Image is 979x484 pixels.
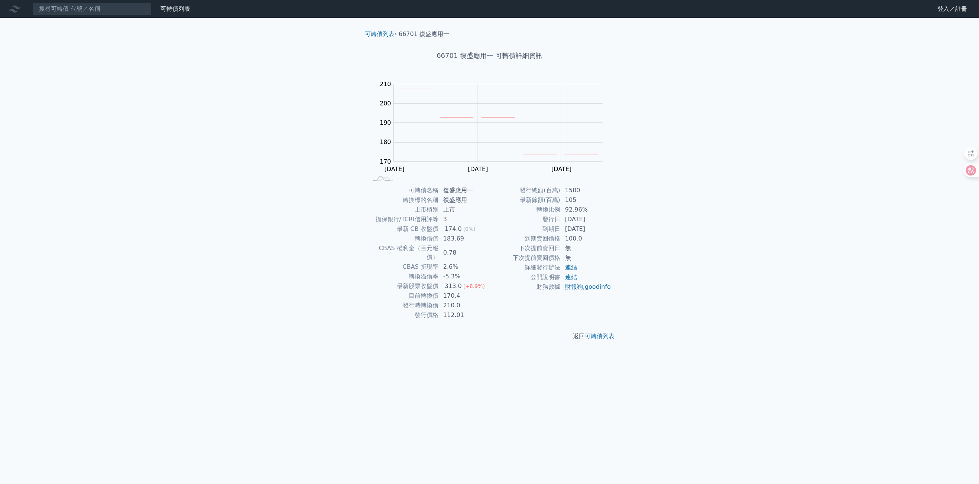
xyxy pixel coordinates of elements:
tspan: 210 [380,81,391,88]
div: 174.0 [443,225,463,233]
tspan: [DATE] [468,166,488,173]
td: -5.3% [439,272,490,281]
td: 可轉債名稱 [368,186,439,195]
td: 擔保銀行/TCRI信用評等 [368,215,439,224]
a: 可轉債列表 [161,5,190,12]
td: 轉換價值 [368,234,439,243]
td: CBAS 折現率 [368,262,439,272]
td: 下次提前賣回價格 [490,253,561,263]
td: 183.69 [439,234,490,243]
input: 搜尋可轉債 代號／名稱 [33,3,152,15]
td: 復盛應用 [439,195,490,205]
a: 連結 [565,264,577,271]
td: 目前轉換價 [368,291,439,301]
td: [DATE] [561,224,612,234]
td: 詳細發行辦法 [490,263,561,272]
td: 轉換比例 [490,205,561,215]
td: 轉換標的名稱 [368,195,439,205]
td: 1500 [561,186,612,195]
td: 發行時轉換價 [368,301,439,310]
tspan: 190 [380,119,391,126]
g: Chart [376,81,614,173]
td: [DATE] [561,215,612,224]
tspan: 170 [380,158,391,165]
td: 0.78 [439,243,490,262]
a: 登入／註冊 [931,3,973,15]
td: 最新 CB 收盤價 [368,224,439,234]
td: 復盛應用一 [439,186,490,195]
td: 無 [561,243,612,253]
p: 返回 [359,332,620,341]
td: 112.01 [439,310,490,320]
tspan: 200 [380,100,391,107]
td: 公開說明書 [490,272,561,282]
a: goodinfo [585,283,611,290]
td: , [561,282,612,292]
td: 到期賣回價格 [490,234,561,243]
tspan: [DATE] [551,166,571,173]
td: CBAS 權利金（百元報價） [368,243,439,262]
td: 上市 [439,205,490,215]
span: (+8.9%) [463,283,485,289]
li: 66701 復盛應用一 [399,30,449,39]
td: 上市櫃別 [368,205,439,215]
tspan: [DATE] [385,166,405,173]
td: 無 [561,253,612,263]
div: 313.0 [443,282,463,291]
td: 發行日 [490,215,561,224]
td: 105 [561,195,612,205]
a: 可轉債列表 [585,333,615,340]
td: 100.0 [561,234,612,243]
a: 連結 [565,274,577,281]
td: 最新餘額(百萬) [490,195,561,205]
td: 最新股票收盤價 [368,281,439,291]
td: 下次提前賣回日 [490,243,561,253]
td: 發行總額(百萬) [490,186,561,195]
td: 到期日 [490,224,561,234]
td: 發行價格 [368,310,439,320]
tspan: 180 [380,138,391,145]
td: 92.96% [561,205,612,215]
td: 3 [439,215,490,224]
a: 可轉債列表 [365,30,395,37]
span: (0%) [463,226,476,232]
td: 170.4 [439,291,490,301]
a: 財報狗 [565,283,583,290]
h1: 66701 復盛應用一 可轉債詳細資訊 [359,50,620,61]
td: 2.6% [439,262,490,272]
td: 210.0 [439,301,490,310]
td: 轉換溢價率 [368,272,439,281]
td: 財務數據 [490,282,561,292]
li: › [365,30,397,39]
